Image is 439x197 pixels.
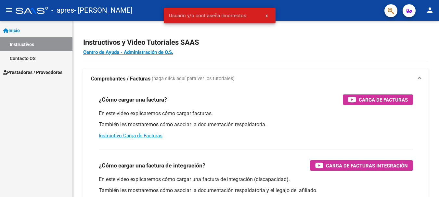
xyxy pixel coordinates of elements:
[51,3,74,18] span: - apres
[99,95,167,104] h3: ¿Cómo cargar una factura?
[83,68,429,89] mat-expansion-panel-header: Comprobantes / Facturas (haga click aquí para ver los tutoriales)
[99,133,162,139] a: Instructivo Carga de Facturas
[359,96,408,104] span: Carga de Facturas
[343,94,413,105] button: Carga de Facturas
[265,13,268,18] span: x
[83,36,429,49] h2: Instructivos y Video Tutoriales SAAS
[169,12,248,19] span: Usuario y/o contraseña incorrectos.
[426,6,434,14] mat-icon: person
[326,162,408,170] span: Carga de Facturas Integración
[310,160,413,171] button: Carga de Facturas Integración
[5,6,13,14] mat-icon: menu
[417,175,433,191] iframe: Intercom live chat
[99,187,413,194] p: También les mostraremos cómo asociar la documentación respaldatoria y el legajo del afiliado.
[99,161,205,170] h3: ¿Cómo cargar una factura de integración?
[3,27,20,34] span: Inicio
[3,69,62,76] span: Prestadores / Proveedores
[83,49,173,55] a: Centro de Ayuda - Administración de O.S.
[74,3,133,18] span: - [PERSON_NAME]
[99,176,413,183] p: En este video explicaremos cómo cargar una factura de integración (discapacidad).
[91,75,150,82] strong: Comprobantes / Facturas
[260,10,273,21] button: x
[99,110,413,117] p: En este video explicaremos cómo cargar facturas.
[99,121,413,128] p: También les mostraremos cómo asociar la documentación respaldatoria.
[152,75,235,82] span: (haga click aquí para ver los tutoriales)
